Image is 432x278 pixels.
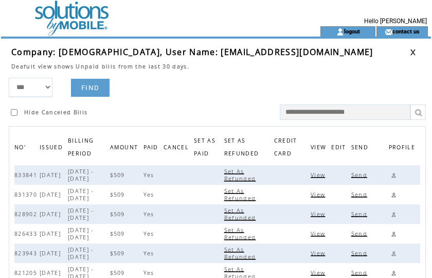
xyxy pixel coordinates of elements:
[68,168,94,182] span: [DATE] - [DATE]
[351,250,370,257] span: Click to send this bill to cutomer's email
[224,227,259,240] a: Set As Refunded
[110,269,128,276] span: $509
[344,28,360,34] a: logout
[389,249,399,258] a: Edit profile
[143,230,157,237] span: Yes
[224,168,259,181] a: Set As Refunded
[351,141,371,156] span: Send the bill to the customer's email
[110,171,128,179] span: $509
[389,141,418,156] span: PROFILE
[14,191,40,198] span: 831370
[68,187,94,202] span: [DATE] - [DATE]
[68,137,94,156] a: BILLING PERIOD
[311,269,328,275] a: View
[389,190,399,200] a: Edit profile
[274,134,297,162] span: CREDIT CARD
[14,211,40,218] span: 828902
[110,144,141,150] a: AMOUNT
[14,144,28,150] a: NO'
[311,211,328,218] span: Click to view this bill
[351,230,370,236] a: Send
[110,230,128,237] span: $509
[336,28,344,36] img: account_icon.gif
[311,191,328,197] a: View
[311,171,328,179] span: Click to view this bill
[351,269,370,275] a: Send
[14,269,40,276] span: 821205
[351,250,370,256] a: Send
[311,141,329,156] span: VIEW
[143,250,157,257] span: Yes
[14,250,40,257] span: 823943
[351,230,370,237] span: Click to send this bill to cutomer's email
[40,191,63,198] span: [DATE]
[194,134,215,162] span: SET AS PAID
[143,211,157,218] span: Yes
[110,211,128,218] span: $509
[14,141,28,156] span: NO'
[351,171,370,179] span: Click to send this bill to cutomer's email
[331,141,348,156] span: EDIT
[143,171,157,179] span: Yes
[40,269,63,276] span: [DATE]
[389,210,399,219] a: Edit profile
[224,168,259,182] span: Click to set this bill as refunded
[224,227,259,241] span: Click to set this bill as refunded
[364,18,427,25] span: Hello [PERSON_NAME]
[11,63,189,70] span: Deafult view shows Unpaid bills from the last 30 days.
[40,250,63,257] span: [DATE]
[40,230,63,237] span: [DATE]
[311,250,328,257] span: Click to view this bill
[143,191,157,198] span: Yes
[311,171,328,178] a: View
[40,171,63,179] span: [DATE]
[68,246,94,260] span: [DATE] - [DATE]
[68,227,94,241] span: [DATE] - [DATE]
[311,269,328,276] span: Click to view this bill
[14,171,40,179] span: 833841
[311,211,328,217] a: View
[224,207,259,220] a: Set As Refunded
[351,211,370,217] a: Send
[143,144,161,150] a: PAID
[224,207,259,221] span: Click to set this bill as refunded
[389,229,399,239] a: Edit profile
[143,269,157,276] span: Yes
[351,171,370,178] a: Send
[40,211,63,218] span: [DATE]
[40,144,65,150] a: ISSUED
[40,141,65,156] span: ISSUED
[164,141,191,156] span: CANCEL
[351,269,370,276] span: Click to send this bill to cutomer's email
[224,134,262,162] span: SET AS REFUNDED
[224,187,259,201] a: Set As Refunded
[311,191,328,198] span: Click to view this bill
[68,134,94,162] span: BILLING PERIOD
[110,250,128,257] span: $509
[224,246,259,259] a: Set As Refunded
[311,230,328,237] span: Click to view this bill
[351,191,370,197] a: Send
[24,109,87,116] span: Hide Canceled Bills
[311,250,328,256] a: View
[311,230,328,236] a: View
[351,191,370,198] span: Click to send this bill to cutomer's email
[68,207,94,221] span: [DATE] - [DATE]
[143,141,161,156] span: PAID
[392,28,420,34] a: contact us
[14,230,40,237] span: 826433
[110,141,141,156] span: AMOUNT
[351,211,370,218] span: Click to send this bill to cutomer's email
[110,191,128,198] span: $509
[385,28,392,36] img: contact_us_icon.gif
[11,46,373,58] span: Company: [DEMOGRAPHIC_DATA], User Name: [EMAIL_ADDRESS][DOMAIN_NAME]
[224,187,259,202] span: Click to set this bill as refunded
[224,246,259,260] span: Click to set this bill as refunded
[389,170,399,180] a: Edit profile
[71,79,110,97] a: FIND
[389,268,399,278] a: Edit profile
